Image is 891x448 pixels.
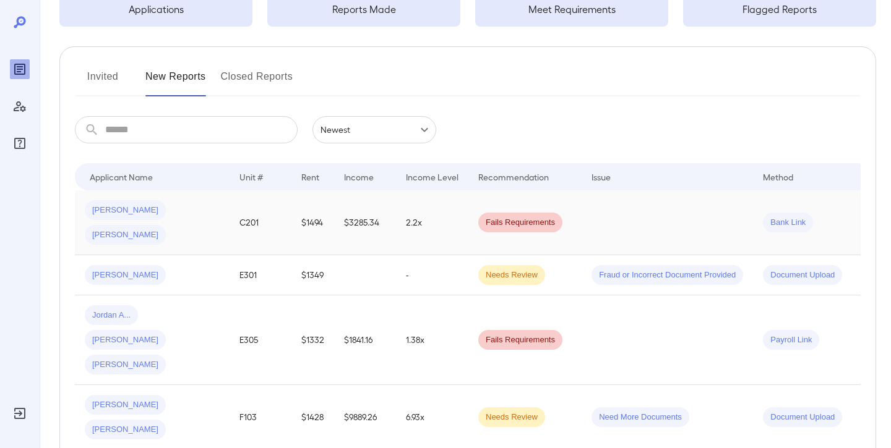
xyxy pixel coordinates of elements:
span: Fails Requirements [478,334,562,346]
h5: Applications [59,2,252,17]
span: Jordan A... [85,310,138,321]
td: 1.38x [396,295,468,385]
span: [PERSON_NAME] [85,424,166,436]
td: E301 [230,255,291,295]
span: [PERSON_NAME] [85,399,166,411]
button: Invited [75,67,131,96]
td: $1841.16 [334,295,396,385]
span: Fraud or Incorrect Document Provided [592,269,743,281]
div: Log Out [10,404,30,423]
div: Income Level [406,169,458,184]
h5: Reports Made [267,2,460,17]
td: $3285.34 [334,190,396,255]
td: E305 [230,295,291,385]
span: Needs Review [478,412,545,423]
span: Need More Documents [592,412,689,423]
span: [PERSON_NAME] [85,359,166,371]
span: [PERSON_NAME] [85,269,166,281]
div: Applicant Name [90,169,153,184]
td: $1494 [291,190,334,255]
span: [PERSON_NAME] [85,229,166,241]
span: Fails Requirements [478,217,562,229]
div: Issue [592,169,611,184]
div: Method [763,169,793,184]
span: Document Upload [763,412,842,423]
span: [PERSON_NAME] [85,205,166,216]
td: $1332 [291,295,334,385]
h5: Flagged Reports [683,2,876,17]
span: Needs Review [478,269,545,281]
div: Manage Users [10,96,30,116]
div: Rent [301,169,321,184]
span: Document Upload [763,269,842,281]
td: - [396,255,468,295]
td: $1349 [291,255,334,295]
div: Income [344,169,374,184]
div: FAQ [10,133,30,153]
span: [PERSON_NAME] [85,334,166,346]
div: Unit # [239,169,263,184]
td: 2.2x [396,190,468,255]
td: C201 [230,190,291,255]
div: Reports [10,59,30,79]
div: Recommendation [478,169,549,184]
button: New Reports [145,67,206,96]
span: Bank Link [763,217,813,229]
button: Closed Reports [221,67,293,96]
span: Payroll Link [763,334,819,346]
div: Newest [312,116,436,143]
h5: Meet Requirements [475,2,668,17]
